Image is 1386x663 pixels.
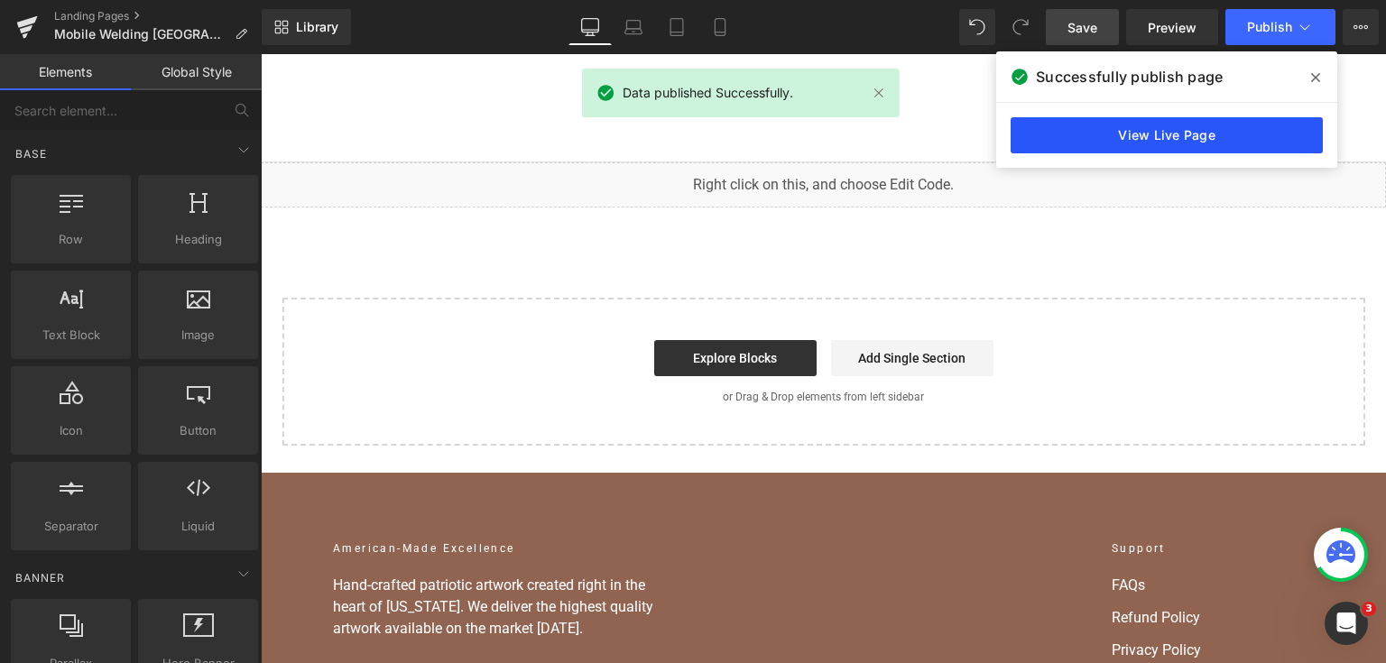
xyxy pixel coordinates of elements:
span: Preview [1148,18,1197,37]
a: FAQs [851,520,1053,542]
p: Hand-crafted patriotic artwork created right in the heart of [US_STATE]. We deliver the highest q... [72,520,415,585]
a: Desktop [568,9,612,45]
span: Mobile Welding [GEOGRAPHIC_DATA] [54,27,227,41]
a: Mobile [698,9,742,45]
a: Global Style [131,54,262,90]
span: Button [143,421,253,440]
span: Data published Successfully. [623,83,793,103]
button: More [1343,9,1379,45]
a: Laptop [612,9,655,45]
a: Add Single Section [570,286,733,322]
a: Tablet [655,9,698,45]
span: Save [1067,18,1097,37]
span: Row [16,230,125,249]
a: Refund Policy [851,553,1053,575]
span: Icon [16,421,125,440]
a: New Library [262,9,351,45]
span: Heading [143,230,253,249]
a: Explore Blocks [393,286,556,322]
a: Preview [1126,9,1218,45]
h2: American-Made Excellence [72,486,415,502]
a: View Live Page [1011,117,1323,153]
p: or Drag & Drop elements from left sidebar [51,336,1076,349]
a: Landing Pages [54,9,262,23]
span: Image [143,326,253,345]
span: Banner [14,569,67,586]
span: Liquid [143,517,253,536]
button: Undo [959,9,995,45]
span: 3 [1362,602,1376,616]
span: Publish [1247,20,1292,34]
button: Redo [1003,9,1039,45]
span: Successfully publish page [1036,66,1223,87]
iframe: Intercom live chat [1325,602,1368,645]
a: Privacy Policy [851,585,1053,607]
span: Separator [16,517,125,536]
span: Base [14,145,49,162]
h2: Support [851,486,1053,502]
span: Library [296,19,338,35]
span: Text Block [16,326,125,345]
button: Publish [1225,9,1335,45]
